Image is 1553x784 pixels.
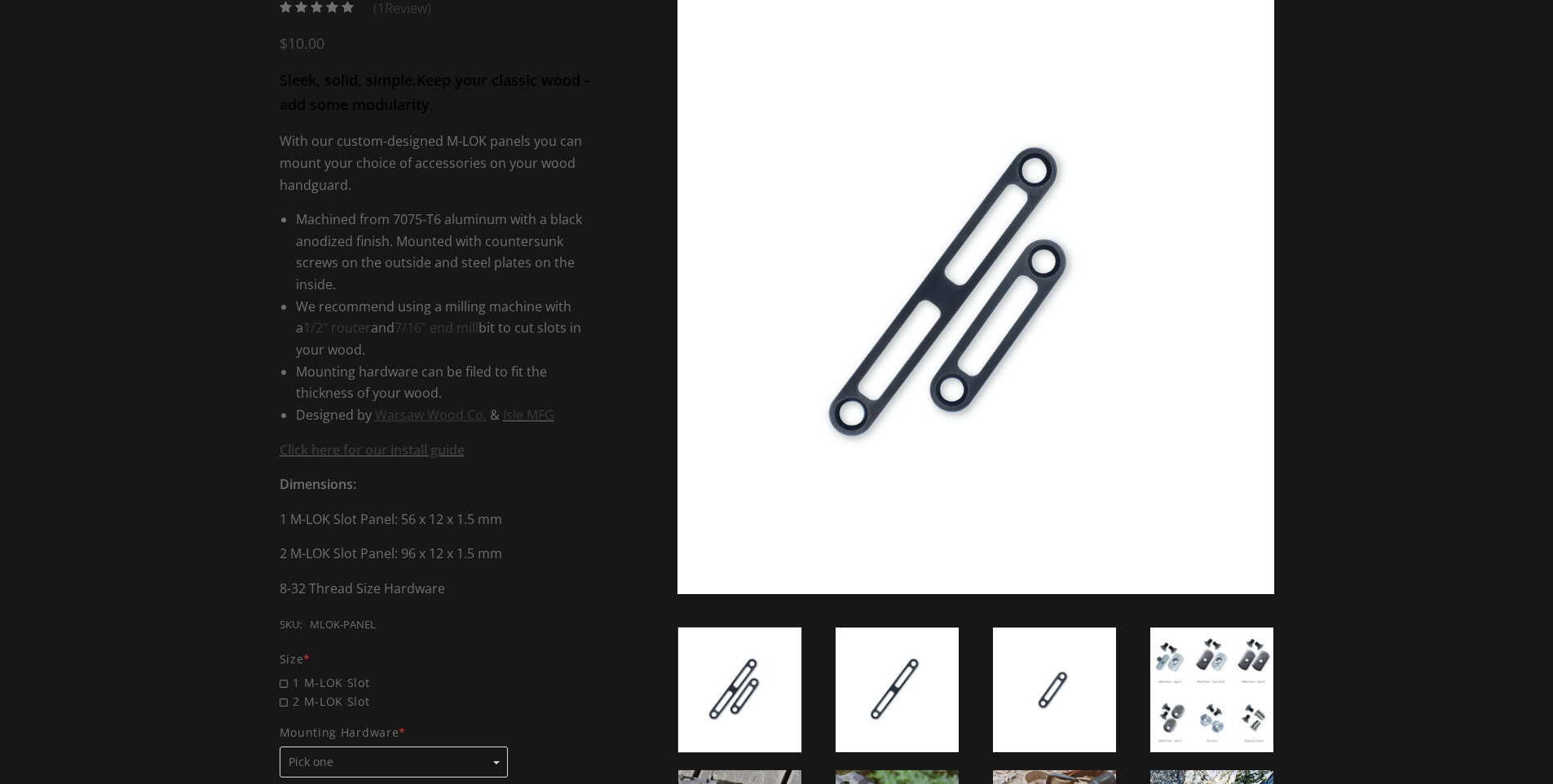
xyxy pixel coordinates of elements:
a: 7/16" end mill [395,319,479,337]
span: $10.00 [280,33,324,53]
li: Machined from 7075-T6 aluminum with a black anodized finish. Mounted with countersunk screws on t... [296,209,592,296]
img: DIY M-LOK Panel Inserts [678,628,801,752]
li: Designed by & [296,404,592,426]
a: Warsaw Wood Co. [375,406,487,424]
span: 1 M-LOK Slot [280,673,592,692]
strong: Dimensions: [280,475,356,493]
span: With our custom-designed M-LOK panels you can mount your choice of accessories on your wood handg... [280,132,582,193]
a: Isle MFG [503,406,554,424]
span: 2 M-LOK Slot [280,692,592,711]
a: 1/2" router [303,319,371,337]
a: Click here for our install guide [280,441,465,459]
span: Mounting Hardware [280,723,592,742]
p: 2 M-LOK Slot Panel: 96 x 12 x 1.5 mm [280,543,592,565]
p: 8-32 Thread Size Hardware [280,578,592,600]
select: Mounting Hardware* [280,747,508,778]
li: Mounting hardware can be filed to fit the thickness of your wood. [296,361,592,404]
img: DIY M-LOK Panel Inserts [993,628,1116,752]
img: DIY M-LOK Panel Inserts [836,628,959,752]
p: 1 M-LOK Slot Panel: 56 x 12 x 1.5 mm [280,509,592,531]
div: MLOK-PANEL [310,616,376,634]
strong: Sleek, solid, simple. [280,70,417,90]
div: SKU: [280,616,302,634]
img: DIY M-LOK Panel Inserts [1150,628,1273,752]
strong: Keep your classic wood - add some modularity. [280,70,589,114]
div: Size [280,650,592,668]
li: We recommend using a milling machine with a and bit to cut slots in your wood. [296,296,592,361]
